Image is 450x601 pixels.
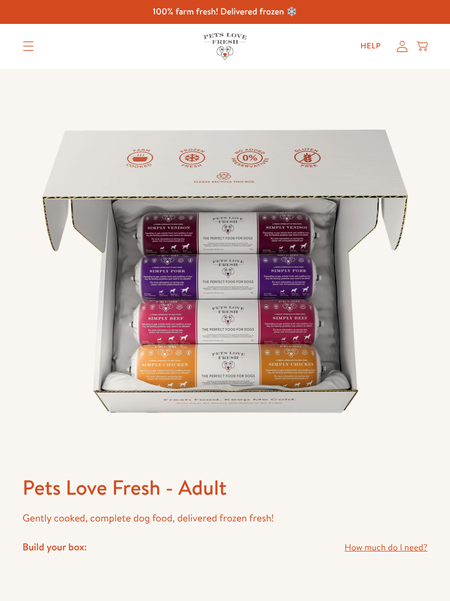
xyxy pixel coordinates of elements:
iframe: Gorgias live chat messenger [394,549,439,590]
h4: Build your box: [23,540,87,553]
p: Gently cooked, complete dog food, delivered frozen fresh! [23,510,428,527]
summary: Translation missing: en.sections.header.menu [14,32,43,60]
a: How much do I need? [344,540,427,555]
h1: Pets Love Fresh - Adult [23,474,428,501]
img: Pets Love Fresh [203,33,247,59]
a: Help [352,35,390,57]
img: Pets Love Fresh - Adult [23,68,428,474]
